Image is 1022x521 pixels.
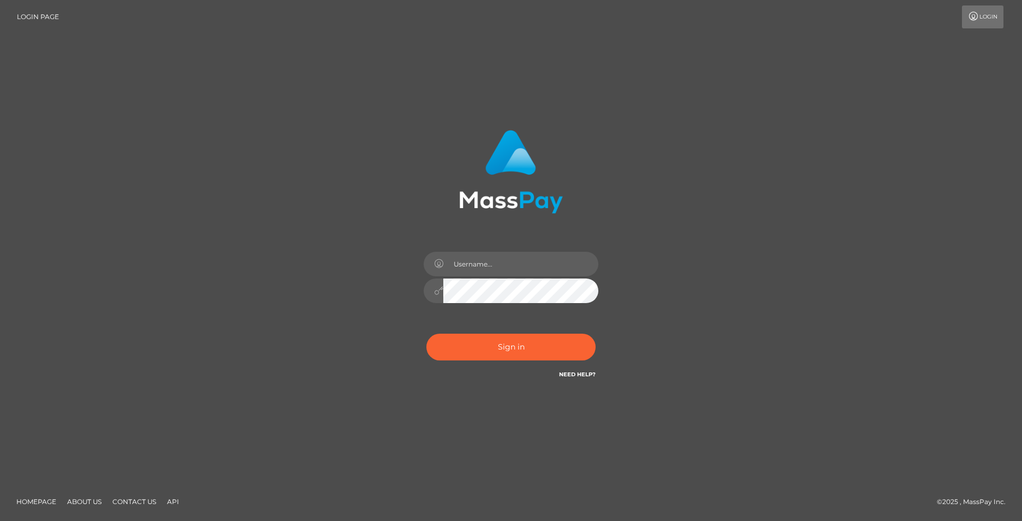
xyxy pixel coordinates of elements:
a: Login Page [17,5,59,28]
div: © 2025 , MassPay Inc. [937,496,1014,508]
a: Need Help? [559,371,596,378]
a: Contact Us [108,493,161,510]
img: MassPay Login [459,130,563,214]
a: Homepage [12,493,61,510]
a: Login [962,5,1003,28]
a: About Us [63,493,106,510]
button: Sign in [426,334,596,360]
input: Username... [443,252,598,276]
a: API [163,493,183,510]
